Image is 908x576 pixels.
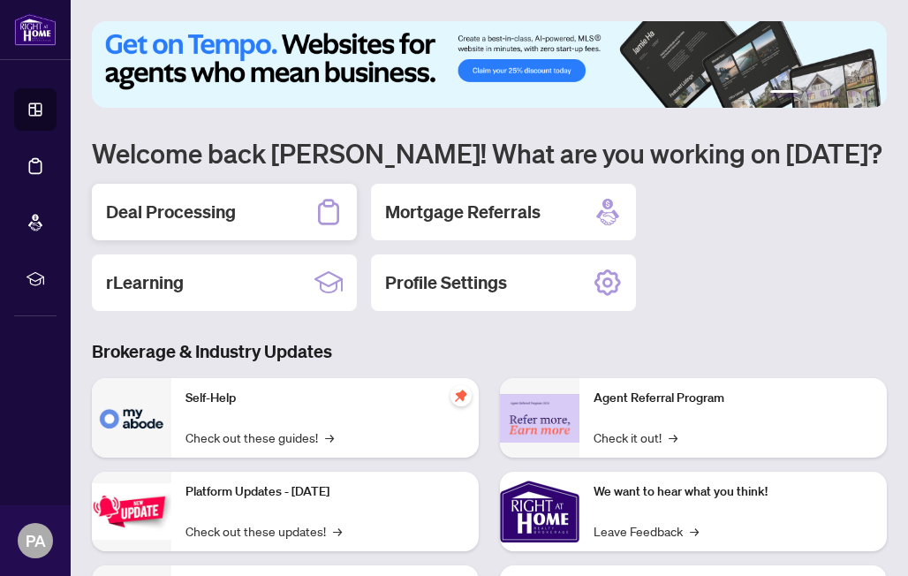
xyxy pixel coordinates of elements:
[594,428,677,447] a: Check it out!→
[690,521,699,541] span: →
[594,482,873,502] p: We want to hear what you think!
[806,90,813,97] button: 2
[333,521,342,541] span: →
[26,528,46,553] span: PA
[92,136,887,170] h1: Welcome back [PERSON_NAME]! What are you working on [DATE]?
[385,200,541,224] h2: Mortgage Referrals
[106,270,184,295] h2: rLearning
[848,90,855,97] button: 5
[594,389,873,408] p: Agent Referral Program
[106,200,236,224] h2: Deal Processing
[385,270,507,295] h2: Profile Settings
[185,482,465,502] p: Platform Updates - [DATE]
[14,13,57,46] img: logo
[185,428,334,447] a: Check out these guides!→
[185,521,342,541] a: Check out these updates!→
[834,90,841,97] button: 4
[846,514,899,567] button: Open asap
[500,472,579,551] img: We want to hear what you think!
[325,428,334,447] span: →
[500,394,579,443] img: Agent Referral Program
[185,389,465,408] p: Self-Help
[92,21,887,108] img: Slide 0
[92,483,171,539] img: Platform Updates - July 21, 2025
[92,339,887,364] h3: Brokerage & Industry Updates
[862,90,869,97] button: 6
[669,428,677,447] span: →
[770,90,798,97] button: 1
[92,378,171,458] img: Self-Help
[594,521,699,541] a: Leave Feedback→
[820,90,827,97] button: 3
[450,385,472,406] span: pushpin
